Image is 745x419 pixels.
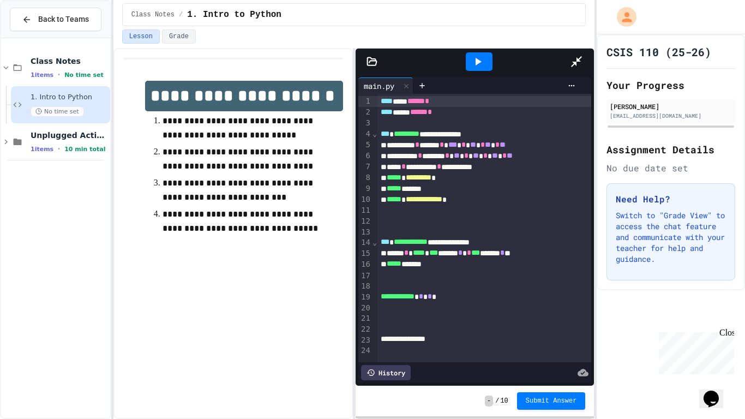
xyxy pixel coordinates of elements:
[358,335,372,346] div: 23
[358,313,372,324] div: 21
[187,8,281,21] span: 1. Intro to Python
[31,146,53,153] span: 1 items
[358,140,372,151] div: 5
[358,345,372,356] div: 24
[358,107,372,118] div: 2
[358,96,372,107] div: 1
[526,397,577,405] span: Submit Answer
[358,259,372,270] div: 16
[58,70,60,79] span: •
[358,248,372,259] div: 15
[358,292,372,303] div: 19
[58,145,60,153] span: •
[31,106,84,117] span: No time set
[616,193,726,206] h3: Need Help?
[358,194,372,205] div: 10
[358,129,372,140] div: 4
[358,237,372,248] div: 14
[610,112,732,120] div: [EMAIL_ADDRESS][DOMAIN_NAME]
[517,392,586,410] button: Submit Answer
[358,205,372,216] div: 11
[495,397,499,405] span: /
[372,238,377,247] span: Fold line
[131,10,175,19] span: Class Notes
[358,271,372,282] div: 17
[358,183,372,194] div: 9
[358,118,372,129] div: 3
[654,328,734,374] iframe: chat widget
[31,130,108,140] span: Unplugged Activities
[606,77,735,93] h2: Your Progress
[616,210,726,265] p: Switch to "Grade View" to access the chat feature and communicate with your teacher for help and ...
[358,324,372,335] div: 22
[358,80,400,92] div: main.py
[179,10,183,19] span: /
[358,303,372,314] div: 20
[372,129,377,138] span: Fold line
[605,4,639,29] div: My Account
[485,396,493,406] span: -
[358,216,372,227] div: 12
[38,14,89,25] span: Back to Teams
[358,281,372,292] div: 18
[606,142,735,157] h2: Assignment Details
[358,172,372,183] div: 8
[4,4,75,69] div: Chat with us now!Close
[358,151,372,161] div: 6
[606,161,735,175] div: No due date set
[699,375,734,408] iframe: chat widget
[122,29,160,44] button: Lesson
[162,29,196,44] button: Grade
[10,8,101,31] button: Back to Teams
[64,146,105,153] span: 10 min total
[358,227,372,238] div: 13
[358,77,413,94] div: main.py
[358,161,372,172] div: 7
[31,56,108,66] span: Class Notes
[31,93,108,102] span: 1. Intro to Python
[610,101,732,111] div: [PERSON_NAME]
[500,397,508,405] span: 10
[64,71,104,79] span: No time set
[31,71,53,79] span: 1 items
[361,365,411,380] div: History
[606,44,711,59] h1: CSIS 110 (25-26)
